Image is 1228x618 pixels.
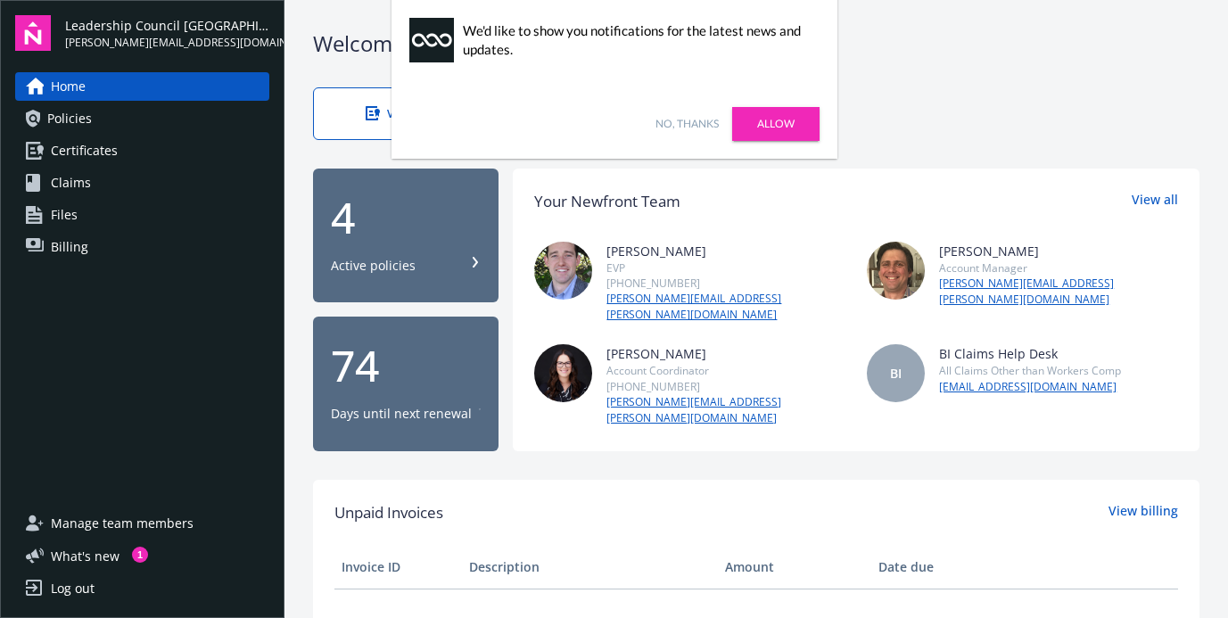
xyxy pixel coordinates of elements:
div: Log out [51,574,95,603]
a: [PERSON_NAME][EMAIL_ADDRESS][PERSON_NAME][DOMAIN_NAME] [939,276,1178,308]
img: photo [867,242,925,300]
span: Certificates [51,136,118,165]
button: 74Days until next renewal [313,317,499,451]
a: Manage team members [15,509,269,538]
span: Unpaid Invoices [334,501,443,524]
div: [PERSON_NAME] [939,242,1178,260]
a: Claims [15,169,269,197]
div: Days until next renewal [331,405,472,423]
span: Manage team members [51,509,194,538]
a: Allow [732,107,820,141]
a: View certificates [313,87,524,140]
th: Date due [871,546,999,589]
span: Home [51,72,86,101]
div: Your Newfront Team [534,190,680,213]
th: Description [462,546,718,589]
div: [PHONE_NUMBER] [606,276,845,291]
th: Amount [718,546,871,589]
span: Files [51,201,78,229]
a: No, thanks [655,116,719,132]
a: Certificates [15,136,269,165]
img: photo [534,344,592,402]
a: View all [1132,190,1178,213]
a: Policies [15,104,269,133]
div: View certificates [350,106,488,121]
img: navigator-logo.svg [15,15,51,51]
a: Files [15,201,269,229]
div: 74 [331,344,481,387]
span: [PERSON_NAME][EMAIL_ADDRESS][DOMAIN_NAME] [65,35,269,51]
a: [EMAIL_ADDRESS][DOMAIN_NAME] [939,379,1121,395]
div: EVP [606,260,845,276]
div: Welcome to Navigator , [PERSON_NAME] [313,29,1199,59]
span: Leadership Council [GEOGRAPHIC_DATA] [65,16,269,35]
span: What ' s new [51,547,120,565]
div: [PHONE_NUMBER] [606,379,845,394]
button: Leadership Council [GEOGRAPHIC_DATA][PERSON_NAME][EMAIL_ADDRESS][DOMAIN_NAME] [65,15,269,51]
a: Billing [15,233,269,261]
div: Active policies [331,257,416,275]
div: All Claims Other than Workers Comp [939,363,1121,378]
div: We'd like to show you notifications for the latest news and updates. [463,21,811,59]
div: Account Manager [939,260,1178,276]
div: BI Claims Help Desk [939,344,1121,363]
div: [PERSON_NAME] [606,242,845,260]
a: View billing [1108,501,1178,524]
div: 1 [132,547,148,563]
div: [PERSON_NAME] [606,344,845,363]
a: Home [15,72,269,101]
img: photo [534,242,592,300]
a: [PERSON_NAME][EMAIL_ADDRESS][PERSON_NAME][DOMAIN_NAME] [606,394,845,426]
div: 4 [331,196,481,239]
span: BI [890,364,902,383]
span: Claims [51,169,91,197]
a: [PERSON_NAME][EMAIL_ADDRESS][PERSON_NAME][DOMAIN_NAME] [606,291,845,323]
th: Invoice ID [334,546,462,589]
button: What's new1 [15,547,148,565]
span: Policies [47,104,92,133]
button: 4Active policies [313,169,499,303]
div: Account Coordinator [606,363,845,378]
span: Billing [51,233,88,261]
